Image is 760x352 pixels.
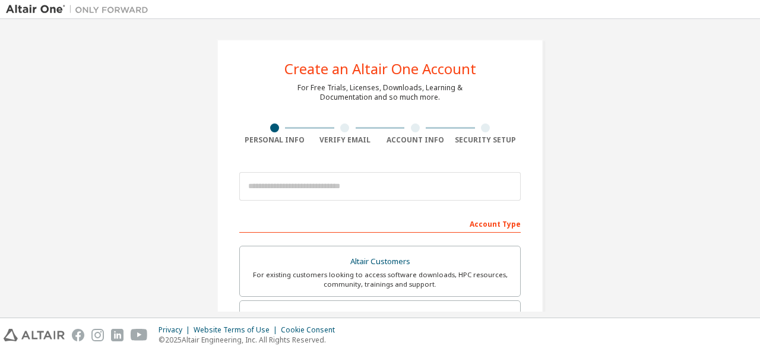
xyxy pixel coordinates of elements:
div: Website Terms of Use [194,325,281,335]
div: For Free Trials, Licenses, Downloads, Learning & Documentation and so much more. [297,83,463,102]
img: facebook.svg [72,329,84,341]
div: Account Info [380,135,451,145]
div: Privacy [159,325,194,335]
img: youtube.svg [131,329,148,341]
img: instagram.svg [91,329,104,341]
p: © 2025 Altair Engineering, Inc. All Rights Reserved. [159,335,342,345]
img: altair_logo.svg [4,329,65,341]
div: Create an Altair One Account [284,62,476,76]
div: Personal Info [239,135,310,145]
img: linkedin.svg [111,329,123,341]
div: Account Type [239,214,521,233]
div: For existing customers looking to access software downloads, HPC resources, community, trainings ... [247,270,513,289]
img: Altair One [6,4,154,15]
div: Students [247,308,513,325]
div: Cookie Consent [281,325,342,335]
div: Security Setup [451,135,521,145]
div: Altair Customers [247,253,513,270]
div: Verify Email [310,135,381,145]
